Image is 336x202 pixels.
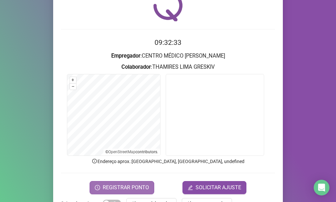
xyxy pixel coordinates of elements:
button: – [70,83,76,90]
span: edit [188,185,193,190]
span: clock-circle [95,185,100,190]
time: 09:32:33 [155,39,181,46]
span: SOLICITAR AJUSTE [196,184,241,192]
button: REGISTRAR PONTO [90,181,154,194]
strong: Empregador [111,53,140,59]
span: info-circle [92,158,97,164]
h3: : THAMIRES LIMA GRESKIV [61,63,275,71]
a: OpenStreetMap [108,150,136,154]
h3: : CENTRO MÉDICO [PERSON_NAME] [61,52,275,60]
strong: Colaborador [121,64,151,70]
span: REGISTRAR PONTO [103,184,149,192]
div: Open Intercom Messenger [314,180,329,195]
li: © contributors. [105,150,158,154]
button: editSOLICITAR AJUSTE [182,181,246,194]
p: Endereço aprox. : [GEOGRAPHIC_DATA], [GEOGRAPHIC_DATA], undefined [61,158,275,165]
button: + [70,77,76,83]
